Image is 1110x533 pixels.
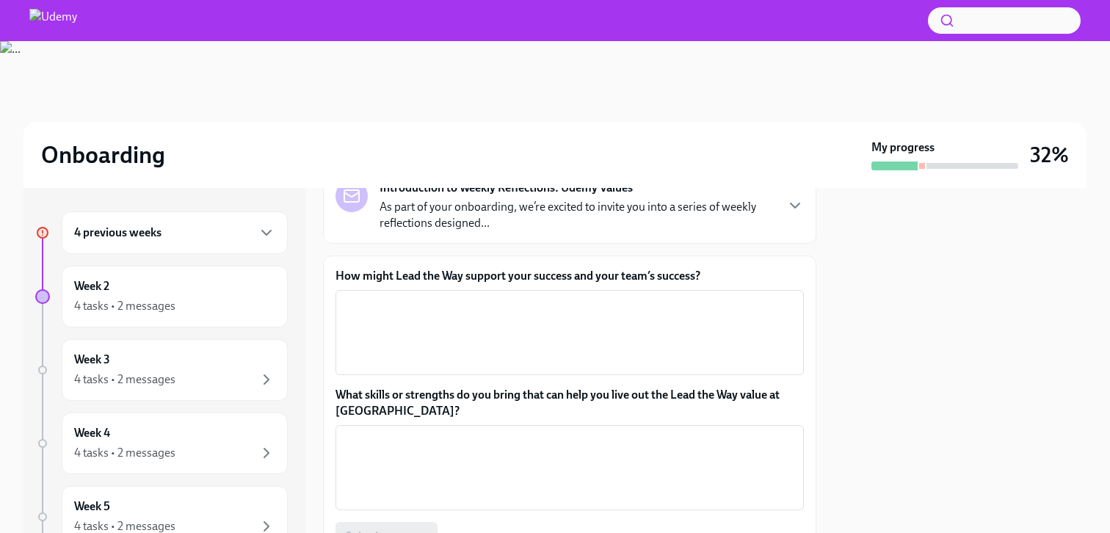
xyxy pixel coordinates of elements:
[74,352,110,368] h6: Week 3
[29,9,77,32] img: Udemy
[35,339,288,401] a: Week 34 tasks • 2 messages
[74,371,175,388] div: 4 tasks • 2 messages
[35,266,288,327] a: Week 24 tasks • 2 messages
[74,225,162,241] h6: 4 previous weeks
[380,199,775,231] p: As part of your onboarding, we’re excited to invite you into a series of weekly reflections desig...
[335,268,804,284] label: How might Lead the Way support your success and your team’s success?
[35,413,288,474] a: Week 44 tasks • 2 messages
[74,278,109,294] h6: Week 2
[335,387,804,419] label: What skills or strengths do you bring that can help you live out the Lead the Way value at [GEOGR...
[62,211,288,254] div: 4 previous weeks
[380,180,633,196] strong: Introduction to Weekly Reflections: Udemy Values
[871,139,935,156] strong: My progress
[74,298,175,314] div: 4 tasks • 2 messages
[74,445,175,461] div: 4 tasks • 2 messages
[74,498,110,515] h6: Week 5
[1030,142,1069,168] h3: 32%
[41,140,165,170] h2: Onboarding
[74,425,110,441] h6: Week 4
